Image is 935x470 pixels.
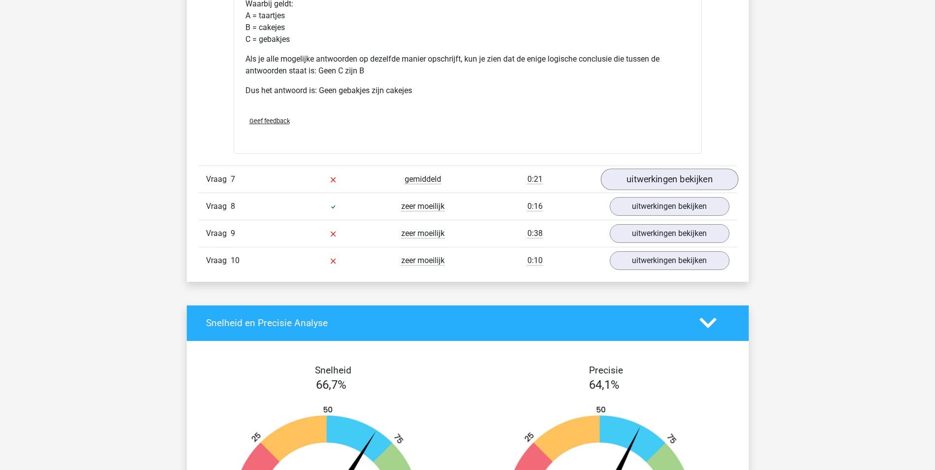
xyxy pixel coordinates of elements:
span: zeer moeilijk [401,229,445,238]
a: uitwerkingen bekijken [610,224,729,243]
span: zeer moeilijk [401,201,445,211]
span: gemiddeld [405,174,441,184]
span: Geef feedback [249,117,290,125]
span: 0:10 [527,256,543,266]
span: 10 [231,256,240,265]
span: 8 [231,201,235,211]
span: 66,7% [316,378,346,392]
a: uitwerkingen bekijken [600,168,738,190]
span: 0:38 [527,229,543,238]
p: Als je alle mogelijke antwoorden op dezelfde manier opschrijft, kun je zien dat de enige logische... [245,53,690,77]
a: uitwerkingen bekijken [610,251,729,270]
h4: Snelheid en Precisie Analyse [206,317,685,329]
span: 0:21 [527,174,543,184]
h4: Snelheid [206,365,460,376]
p: Dus het antwoord is: Geen gebakjes zijn cakejes [245,85,690,97]
span: Vraag [206,173,231,185]
span: Vraag [206,255,231,267]
span: 9 [231,229,235,238]
span: 64,1% [589,378,620,392]
a: uitwerkingen bekijken [610,197,729,216]
span: Vraag [206,201,231,212]
span: Vraag [206,228,231,239]
span: zeer moeilijk [401,256,445,266]
h4: Precisie [479,365,733,376]
span: 7 [231,174,235,184]
span: 0:16 [527,201,543,211]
